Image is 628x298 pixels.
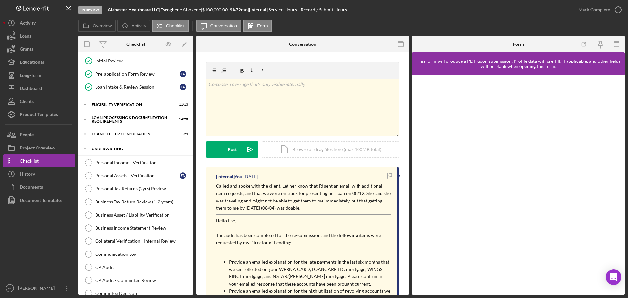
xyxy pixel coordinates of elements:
button: Document Templates [3,194,75,207]
div: Document Templates [20,194,62,208]
p: The audit has been completed for the re-submission, and the following items were requested by my ... [216,232,391,246]
a: Pre-application Form ReviewEA [82,67,190,80]
label: Activity [131,23,146,28]
div: Business Income Statement Review [95,225,189,231]
div: CP Audit [95,265,189,270]
div: | [108,7,160,12]
div: 72 mo [236,7,248,12]
div: 9 % [230,7,236,12]
div: E A [180,84,186,90]
div: Personal Tax Returns (2yrs) Review [95,186,189,191]
button: Activity [117,20,150,32]
div: Initial Review [95,58,189,63]
div: Open Intercom Messenger [606,269,621,285]
div: Loan Intake & Review Session [95,84,180,90]
button: Conversation [196,20,242,32]
a: Personal Assets - VerificationEA [82,169,190,182]
p: Called and spoke with the client. Let her know that I'd sent an email with additional item reques... [216,183,391,212]
div: [PERSON_NAME] [16,282,59,296]
label: Checklist [166,23,185,28]
a: Personal Income - Verification [82,156,190,169]
a: Communication Log [82,248,190,261]
div: Business Tax Return Review (1-2 years) [95,199,189,204]
div: Business Asset / Liability Verification [95,212,189,218]
a: CP Audit [82,261,190,274]
div: Underwriting [92,147,185,151]
label: Overview [93,23,112,28]
div: CP Audit - Committee Review [95,278,189,283]
time: 2025-07-31 18:27 [243,174,258,179]
div: Committee Decision [95,291,189,296]
button: RL[PERSON_NAME] [3,282,75,295]
a: Personal Tax Returns (2yrs) Review [82,182,190,195]
div: Mark Complete [578,3,610,16]
div: Personal Assets - Verification [95,173,180,178]
a: Collateral Verification - Internal Review [82,235,190,248]
button: Mark Complete [572,3,625,16]
div: Communication Log [95,252,189,257]
div: 14 / 20 [176,117,188,121]
a: Business Tax Return Review (1-2 years) [82,195,190,208]
div: Collateral Verification - Internal Review [95,238,189,244]
a: CP Audit - Committee Review [82,274,190,287]
div: Form [513,42,524,47]
button: Checklist [152,20,189,32]
div: E A [180,172,186,179]
div: Personal Income - Verification [95,160,189,165]
div: Post [228,141,237,158]
b: Alabaster Healthcare LLC [108,7,159,12]
p: Hello Ese, [216,217,391,224]
div: [Internal] You [216,174,242,179]
p: Provide an emailed explanation for the late payments in the last six months that we see reflected... [229,258,391,288]
a: Business Asset / Liability Verification [82,208,190,221]
div: This form will produce a PDF upon submission. Profile data will pre-fill, if applicable, and othe... [415,59,621,69]
div: Eligibility Verification [92,103,172,107]
div: E A [180,71,186,77]
div: Loan Processing & Documentation Requirements [92,116,172,123]
div: 0 / 4 [176,132,188,136]
div: | [Internal] Service Hours - Record / Submit Hours [248,7,347,12]
a: Initial Review [82,54,190,67]
div: In Review [78,6,102,14]
div: Checklist [126,42,145,47]
iframe: Lenderfit form [419,82,619,288]
label: Conversation [210,23,237,28]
